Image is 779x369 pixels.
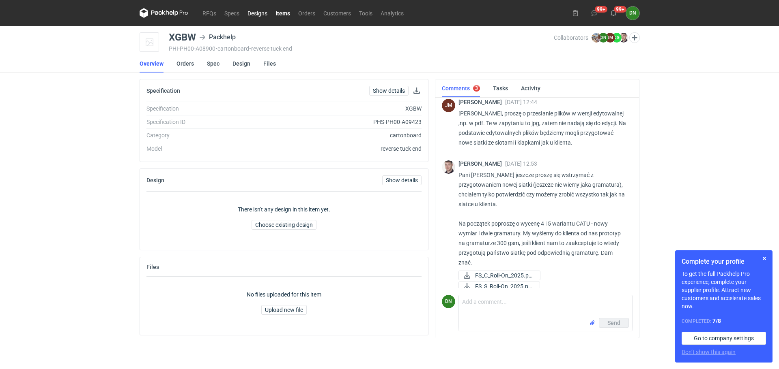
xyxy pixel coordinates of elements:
div: Specification ID [146,118,256,126]
a: RFQs [198,8,220,18]
a: Tasks [493,79,508,97]
button: 99+ [607,6,620,19]
button: DN [626,6,639,20]
a: Tools [355,8,377,18]
span: Send [607,320,620,326]
a: Activity [521,79,540,97]
div: cartonboard [256,131,422,139]
button: Upload new file [261,305,307,315]
span: • cartonboard [215,45,249,52]
span: Choose existing design [255,222,313,228]
div: Dawid Nowak [626,6,639,20]
div: Model [146,145,256,153]
a: Go to company settings [682,332,766,345]
h2: Specification [146,87,180,94]
svg: Packhelp Pro [140,8,188,18]
a: Analytics [377,8,408,18]
button: Download specification [412,86,422,96]
figcaption: JM [442,99,455,112]
a: Comments3 [442,79,480,97]
p: There isn't any design in this item yet. [238,205,330,213]
span: • reverse tuck end [249,45,292,52]
div: PHI-PH00-A08900 [169,45,554,52]
p: No files uploaded for this item [247,290,321,299]
div: Category [146,131,256,139]
button: Choose existing design [252,220,316,230]
h2: Design [146,177,164,183]
div: JOANNA MOCZAŁA [442,99,455,112]
div: FS_C_Roll-On_2025.pdf [458,271,540,280]
a: FS_S_Roll-On_2025.pd... [458,282,540,291]
a: Show details [382,175,422,185]
img: Maciej Sikora [442,160,455,174]
div: Specification [146,105,256,113]
img: Michał Palasek [592,33,601,43]
strong: 7 / 8 [712,318,721,324]
figcaption: DN [598,33,608,43]
p: Pani [PERSON_NAME] jeszcze proszę się wstrzymać z przygotowaniem nowej siatki (jeszcze nie wiemy ... [458,170,626,267]
figcaption: JM [605,33,615,43]
span: [PERSON_NAME] [458,160,505,167]
span: FS_C_Roll-On_2025.pd... [475,271,534,280]
button: Skip for now [760,254,769,263]
h1: Complete your profile [682,257,766,267]
a: Items [271,8,294,18]
p: To get the full Packhelp Pro experience, complete your supplier profile. Attract new customers an... [682,270,766,310]
button: 99+ [588,6,601,19]
div: Completed: [682,317,766,325]
p: [PERSON_NAME], proszę o przesłanie plików w wersji edytowalnej ,np. w pdf. Te w zapytaniu to jpg,... [458,109,626,147]
button: Send [599,318,629,328]
h2: Files [146,264,159,270]
div: reverse tuck end [256,145,422,153]
div: Dawid Nowak [442,295,455,308]
span: FS_S_Roll-On_2025.pd... [475,282,533,291]
a: Specs [220,8,243,18]
div: XGBW [256,105,422,113]
span: [DATE] 12:53 [505,160,537,167]
a: FS_C_Roll-On_2025.pd... [458,271,540,280]
span: [DATE] 12:44 [505,99,537,105]
div: FS_S_Roll-On_2025.pdf [458,282,540,291]
div: PHS-PH00-A09423 [256,118,422,126]
span: Collaborators [554,34,588,41]
div: 3 [475,85,478,91]
a: Orders [176,55,194,73]
a: Design [232,55,250,73]
div: Packhelp [199,32,236,42]
a: Designs [243,8,271,18]
figcaption: CG [612,33,622,43]
span: Upload new file [265,307,303,313]
a: Files [263,55,276,73]
img: Maciej Sikora [619,33,628,43]
figcaption: DN [442,295,455,308]
span: [PERSON_NAME] [458,99,505,105]
div: XGBW [169,32,196,42]
a: Customers [319,8,355,18]
a: Spec [207,55,219,73]
button: Don’t show this again [682,348,736,356]
a: Orders [294,8,319,18]
a: Overview [140,55,164,73]
button: Edit collaborators [629,32,640,43]
a: Show details [369,86,409,96]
